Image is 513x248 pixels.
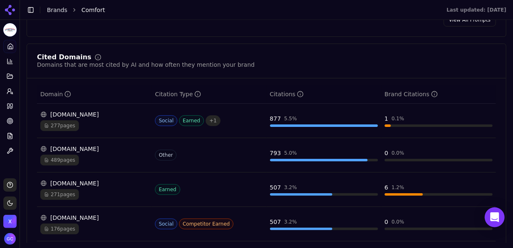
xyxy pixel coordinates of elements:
[447,7,506,13] div: Last updated: [DATE]
[270,183,281,192] div: 507
[179,219,234,229] span: Competitor Earned
[381,85,496,104] th: brandCitationCount
[385,218,388,226] div: 0
[155,150,177,160] span: Other
[385,90,438,98] div: Brand Citations
[47,6,430,14] nav: breadcrumb
[3,215,17,228] button: Open organization switcher
[385,183,388,192] div: 6
[40,155,79,165] span: 489 pages
[4,233,16,245] button: Open user button
[3,23,17,36] button: Current brand: Comfort
[40,224,79,234] span: 176 pages
[40,145,148,153] div: [DOMAIN_NAME]
[284,115,297,122] div: 5.5 %
[385,114,388,123] div: 1
[155,115,177,126] span: Social
[392,219,405,225] div: 0.0 %
[37,85,152,104] th: domain
[206,115,221,126] span: + 1
[40,189,79,200] span: 271 pages
[155,184,180,195] span: Earned
[284,150,297,156] div: 5.0 %
[284,184,297,191] div: 3.2 %
[392,115,405,122] div: 0.1 %
[270,149,281,157] div: 793
[270,90,304,98] div: Citations
[485,207,505,227] div: Open Intercom Messenger
[40,120,79,131] span: 277 pages
[40,179,148,187] div: [DOMAIN_NAME]
[270,218,281,226] div: 507
[392,184,405,191] div: 1.2 %
[40,214,148,222] div: [DOMAIN_NAME]
[4,233,16,245] img: Garry Callis Jr.
[267,85,381,104] th: totalCitationCount
[3,215,17,228] img: Xponent21 Inc
[152,85,266,104] th: citationTypes
[155,90,201,98] div: Citation Type
[392,150,405,156] div: 0.0 %
[37,54,91,61] div: Cited Domains
[40,90,71,98] div: Domain
[81,6,105,14] span: Comfort
[385,149,388,157] div: 0
[40,110,148,119] div: [DOMAIN_NAME]
[284,219,297,225] div: 3.2 %
[444,13,496,27] a: View All Prompts
[47,7,67,13] a: Brands
[270,114,281,123] div: 877
[179,115,204,126] span: Earned
[3,23,17,36] img: Comfort
[155,219,177,229] span: Social
[37,61,255,69] div: Domains that are most cited by AI and how often they mention your brand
